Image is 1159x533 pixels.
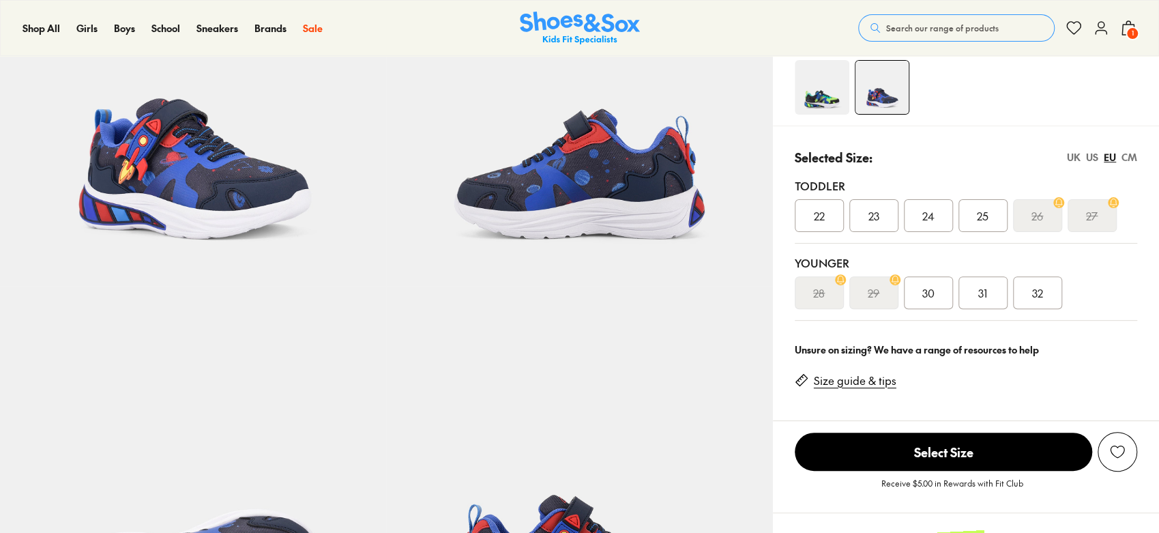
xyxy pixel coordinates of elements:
a: Boys [114,21,135,35]
span: 32 [1032,285,1043,301]
div: Unsure on sizing? We have a range of resources to help [795,343,1137,357]
span: 1 [1126,27,1139,40]
p: Selected Size: [795,148,872,167]
span: 31 [978,285,987,301]
button: 1 [1120,13,1136,43]
a: Sale [303,21,323,35]
span: 23 [868,207,879,224]
button: Search our range of products [858,14,1055,42]
a: Girls [76,21,98,35]
s: 26 [1031,207,1043,224]
a: Sneakers [196,21,238,35]
div: US [1086,150,1098,164]
a: Size guide & tips [814,373,896,388]
a: School [151,21,180,35]
span: Search our range of products [886,22,999,34]
span: 30 [922,285,935,301]
span: 22 [814,207,825,224]
a: Brands [254,21,287,35]
div: Younger [795,255,1137,271]
s: 29 [868,285,879,301]
p: Receive $5.00 in Rewards with Fit Club [881,477,1023,502]
span: Select Size [795,433,1092,471]
span: 24 [922,207,935,224]
a: Shoes & Sox [520,12,640,45]
div: CM [1121,150,1137,164]
img: Arlo Black/Green [795,60,849,115]
div: Toddler [795,177,1137,194]
button: Add to Wishlist [1098,432,1137,472]
img: SNS_Logo_Responsive.svg [520,12,640,45]
s: 28 [813,285,825,301]
span: 25 [977,207,988,224]
img: Arlo Navy [855,61,909,114]
s: 27 [1086,207,1098,224]
div: EU [1104,150,1116,164]
button: Select Size [795,432,1092,472]
div: UK [1067,150,1081,164]
a: Shop All [23,21,60,35]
